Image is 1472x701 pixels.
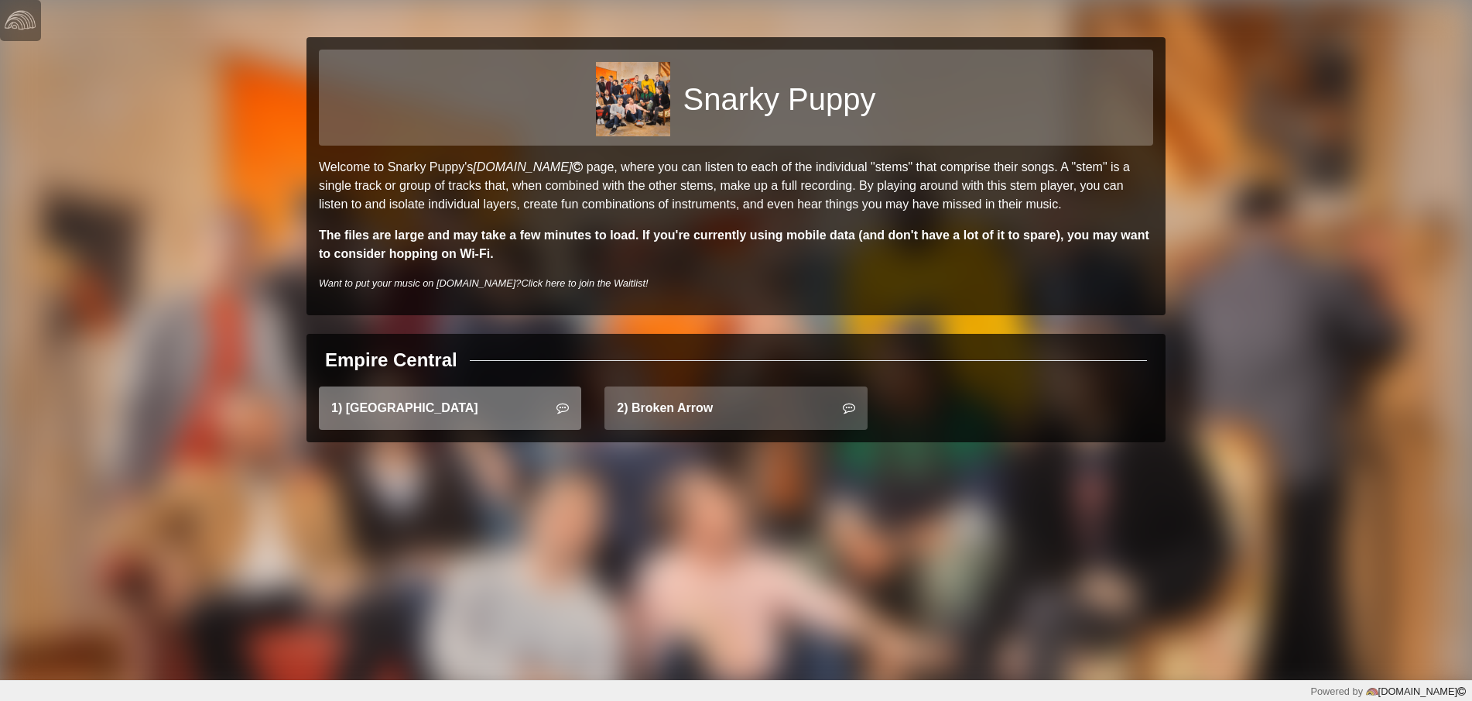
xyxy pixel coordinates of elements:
[319,158,1153,214] p: Welcome to Snarky Puppy's page, where you can listen to each of the individual "stems" that compr...
[596,62,670,136] img: b0ce2f957c79ba83289fe34b867a9dd4feee80d7bacaab490a73b75327e063d4.jpg
[319,277,649,289] i: Want to put your music on [DOMAIN_NAME]?
[319,387,581,430] a: 1) [GEOGRAPHIC_DATA]
[5,5,36,36] img: logo-white-4c48a5e4bebecaebe01ca5a9d34031cfd3d4ef9ae749242e8c4bf12ef99f53e8.png
[604,387,867,430] a: 2) Broken Arrow
[325,346,457,374] div: Empire Central
[1310,684,1466,699] div: Powered by
[521,277,648,289] a: Click here to join the Waitlist!
[319,229,1149,260] strong: The files are large and may take a few minutes to load. If you're currently using mobile data (an...
[1366,686,1378,698] img: logo-color-e1b8fa5219d03fcd66317c3d3cfaab08a3c62fe3c3b9b34d55d8365b78b1766b.png
[1363,686,1466,697] a: [DOMAIN_NAME]
[473,160,586,174] a: [DOMAIN_NAME]
[683,81,875,118] h1: Snarky Puppy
